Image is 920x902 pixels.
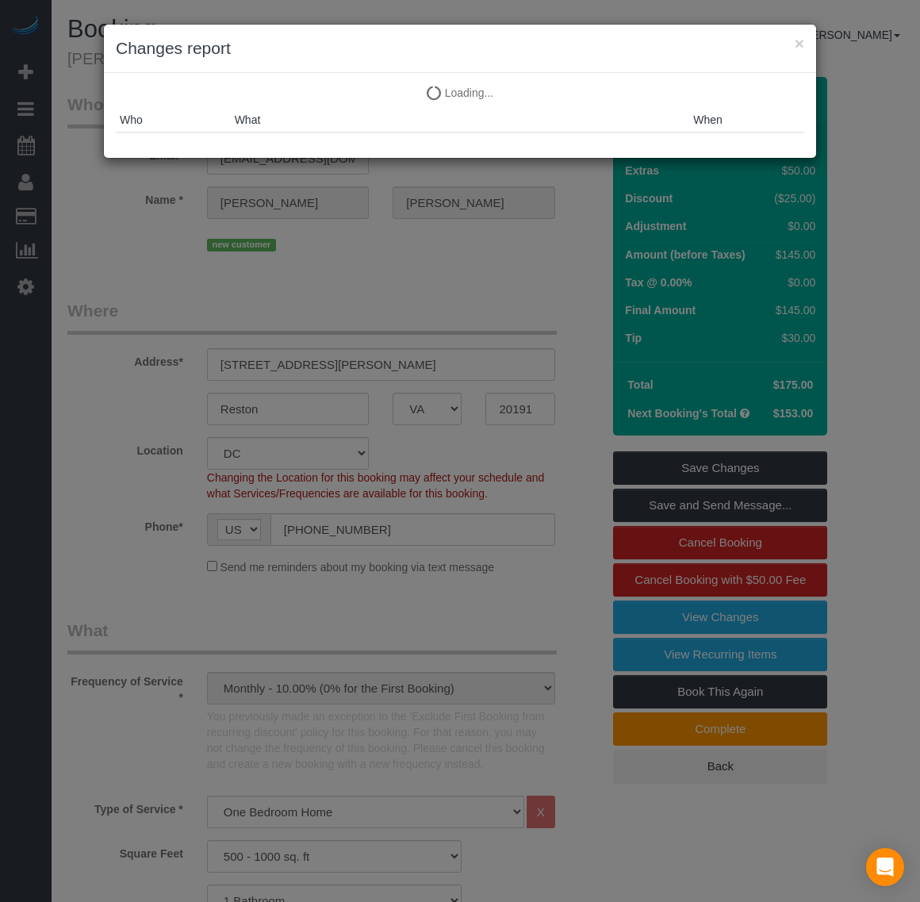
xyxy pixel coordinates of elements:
div: Open Intercom Messenger [866,848,904,886]
th: Who [116,108,231,132]
th: What [231,108,690,132]
sui-modal: Changes report [104,25,816,158]
p: Loading... [116,85,804,101]
h3: Changes report [116,36,804,60]
button: × [795,35,804,52]
th: When [689,108,804,132]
